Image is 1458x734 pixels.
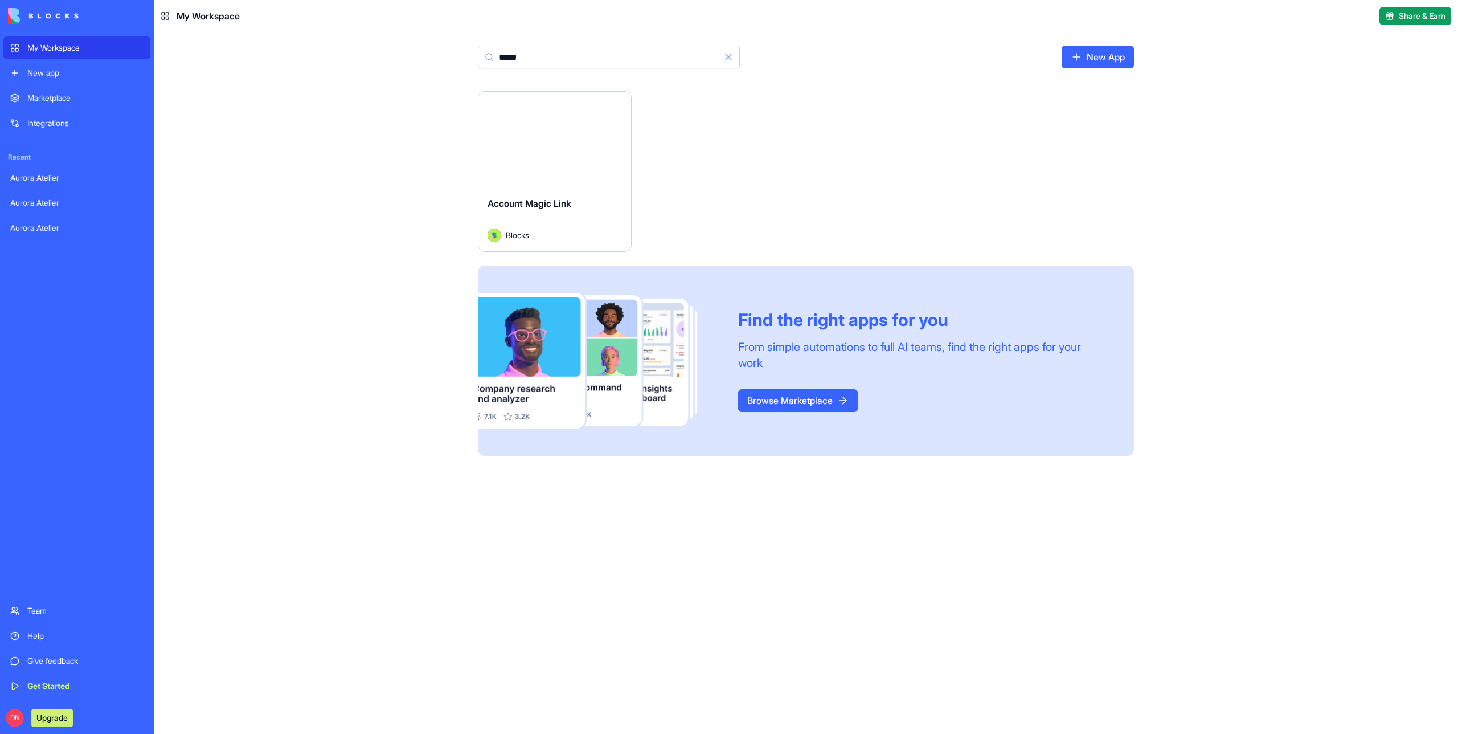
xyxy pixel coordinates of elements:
span: DN [6,709,24,727]
span: Blocks [506,229,529,241]
div: My Workspace [27,42,144,54]
img: Frame_181_egmpey.png [478,293,720,429]
div: Help [27,630,144,642]
img: logo [8,8,79,24]
a: Aurora Atelier [3,166,150,189]
a: Account Magic LinkAvatarBlocks [478,91,632,252]
a: Upgrade [31,712,73,723]
a: Help [3,625,150,647]
div: New app [27,67,144,79]
span: Account Magic Link [488,198,571,209]
button: Share & Earn [1379,7,1451,25]
span: Share & Earn [1399,10,1445,22]
a: New App [1062,46,1134,68]
div: Give feedback [27,655,144,667]
a: Aurora Atelier [3,217,150,239]
span: Recent [3,153,150,162]
a: Aurora Atelier [3,191,150,214]
button: Upgrade [31,709,73,727]
span: My Workspace [177,9,240,23]
a: New app [3,62,150,84]
a: Get Started [3,675,150,698]
button: Clear [717,46,740,68]
div: Aurora Atelier [10,222,144,234]
div: Integrations [27,117,144,129]
a: Integrations [3,112,150,134]
div: Get Started [27,680,144,692]
div: Team [27,605,144,617]
a: Marketplace [3,87,150,109]
div: Marketplace [27,92,144,104]
img: Avatar [488,229,501,242]
a: Browse Marketplace [738,389,858,412]
a: Team [3,600,150,622]
div: From simple automations to full AI teams, find the right apps for your work [738,339,1107,371]
div: Find the right apps for you [738,309,1107,330]
a: My Workspace [3,36,150,59]
a: Give feedback [3,650,150,672]
div: Aurora Atelier [10,172,144,183]
div: Aurora Atelier [10,197,144,209]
